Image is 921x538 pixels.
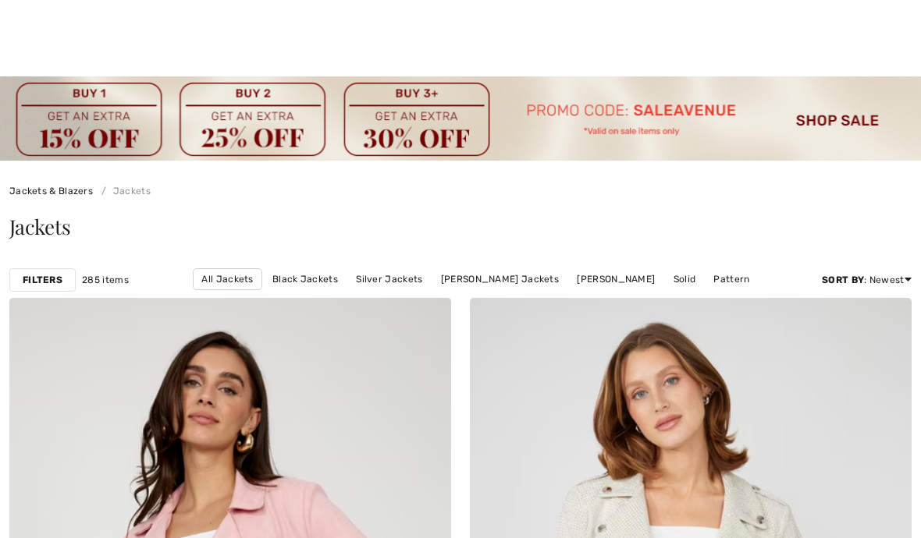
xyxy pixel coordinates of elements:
strong: Sort By [822,274,864,285]
a: Jackets [95,186,150,196]
a: Solid [666,269,704,289]
a: All Jackets [193,268,261,290]
span: Jackets [9,213,70,240]
a: Jackets & Blazers [9,186,93,196]
a: Pattern [706,269,757,289]
strong: Filters [23,273,62,287]
a: [PERSON_NAME] Jackets [433,269,567,289]
a: [PERSON_NAME] [569,269,663,289]
div: : Newest [822,273,912,287]
a: Black Jackets [265,269,346,289]
a: Silver Jackets [348,269,430,289]
span: 285 items [82,273,129,287]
